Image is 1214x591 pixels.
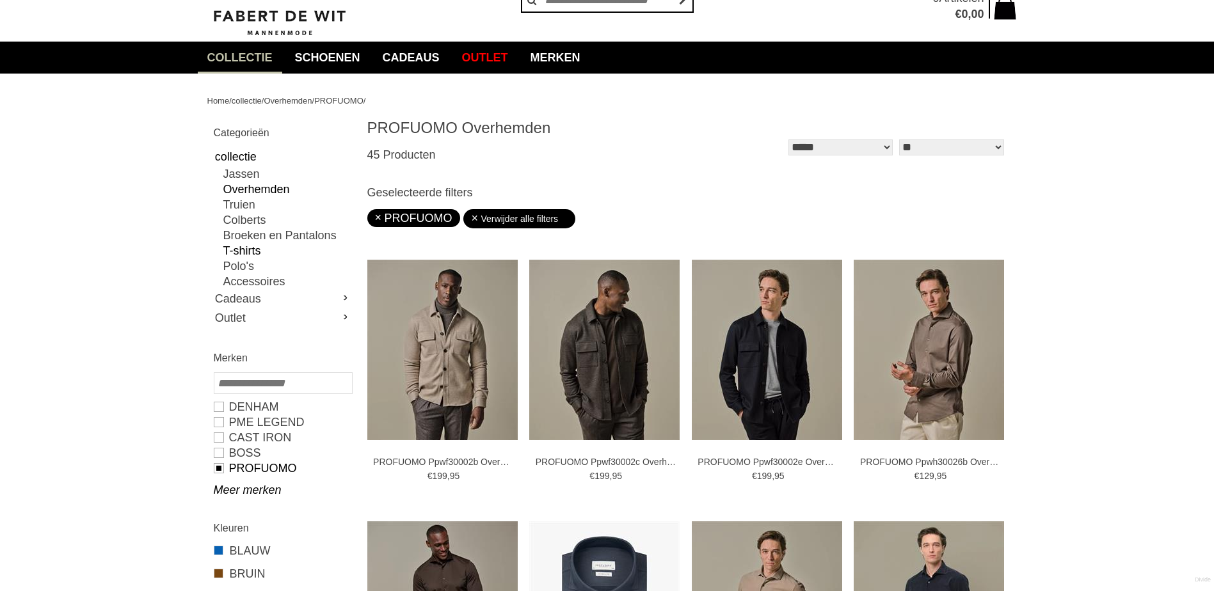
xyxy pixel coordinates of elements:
a: Overhemden [264,96,312,106]
img: PROFUOMO Ppwf30002b Overhemden [367,260,518,440]
span: 95 [612,471,622,481]
span: 199 [595,471,609,481]
span: , [609,471,612,481]
a: BOSS [214,445,351,461]
a: collectie [214,147,351,166]
a: PROFUOMO [214,461,351,476]
span: / [262,96,264,106]
a: Overhemden [223,182,351,197]
span: / [229,96,232,106]
span: 129 [919,471,934,481]
a: Broeken en Pantalons [223,228,351,243]
a: DENHAM [214,399,351,414]
a: BRUIN [214,565,351,582]
a: PROFUOMO Ppwh30026b Overhemden [860,456,1001,468]
a: Cadeaus [214,289,351,308]
img: PROFUOMO Ppwh30026b Overhemden [854,260,1004,440]
img: PROFUOMO Ppwf30002c Overhemden [529,260,680,440]
span: € [955,8,961,20]
a: Cadeaus [373,42,449,74]
span: 95 [450,471,460,481]
a: Verwijder alle filters [471,209,568,228]
a: Home [207,96,230,106]
h2: Merken [214,350,351,366]
span: 0 [961,8,968,20]
a: T-shirts [223,243,351,258]
a: BLAUW [214,542,351,559]
span: 95 [937,471,947,481]
a: Truien [223,197,351,212]
span: , [447,471,450,481]
a: Outlet [452,42,518,74]
h2: Categorieën [214,125,351,141]
a: PROFUOMO Ppwf30002b Overhemden [373,456,514,468]
h1: PROFUOMO Overhemden [367,118,687,138]
a: Colberts [223,212,351,228]
a: Accessoires [223,274,351,289]
span: 199 [432,471,447,481]
span: , [968,8,971,20]
span: 00 [971,8,984,20]
a: Polo's [223,258,351,274]
a: PROFUOMO Ppwf30002c Overhemden [536,456,676,468]
a: Outlet [214,308,351,327]
a: CAST IRON [214,430,351,445]
span: € [427,471,433,481]
span: 199 [757,471,772,481]
a: PROFUOMO [314,96,363,106]
a: PROFUOMO Ppwf30002e Overhemden [698,456,838,468]
span: / [363,96,366,106]
span: , [772,471,774,481]
span: € [589,471,595,481]
a: PROFUOMO [375,212,452,225]
span: € [752,471,757,481]
h3: Geselecteerde filters [367,185,1007,200]
span: 95 [774,471,785,481]
a: Merken [521,42,590,74]
span: , [934,471,937,481]
a: collectie [198,42,282,74]
a: Schoenen [285,42,370,74]
a: Divide [1195,572,1211,588]
span: 45 Producten [367,148,436,161]
img: PROFUOMO Ppwf30002e Overhemden [692,260,842,440]
a: Jassen [223,166,351,182]
h2: Kleuren [214,520,351,536]
a: Meer merken [214,482,351,498]
span: € [914,471,920,481]
a: collectie [232,96,262,106]
a: PME LEGEND [214,414,351,430]
span: / [312,96,315,106]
